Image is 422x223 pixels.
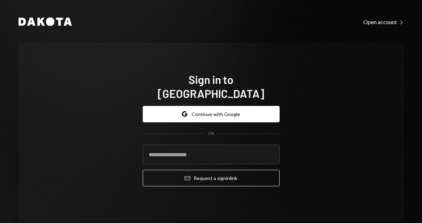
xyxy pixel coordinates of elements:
[208,131,214,137] div: OR
[143,106,280,122] button: Continue with Google
[363,19,404,26] div: Open account
[143,170,280,186] button: Request a signinlink
[143,72,280,100] h1: Sign in to [GEOGRAPHIC_DATA]
[363,18,404,26] a: Open account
